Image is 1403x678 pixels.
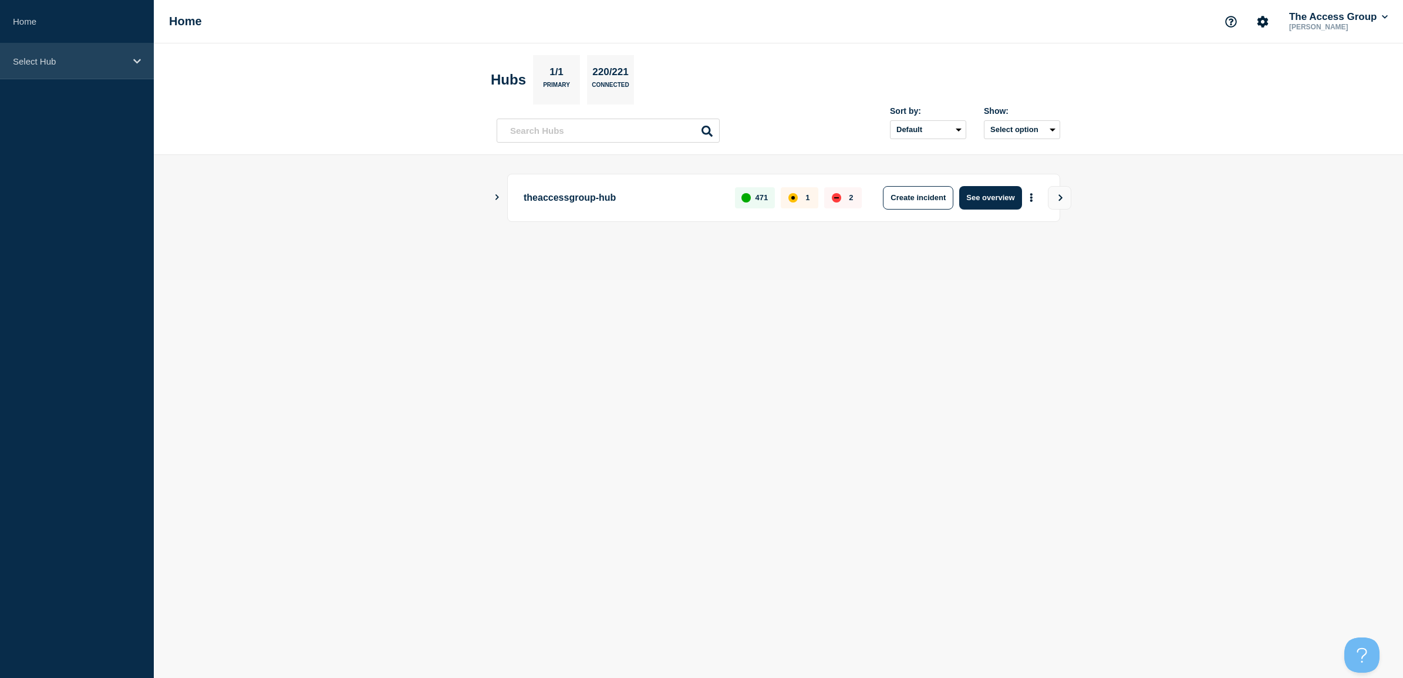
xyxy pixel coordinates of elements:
h1: Home [169,15,202,28]
p: Select Hub [13,56,126,66]
button: See overview [959,186,1021,210]
input: Search Hubs [497,119,720,143]
button: More actions [1024,187,1039,208]
div: Show: [984,106,1060,116]
button: The Access Group [1287,11,1390,23]
select: Sort by [890,120,966,139]
p: 2 [849,193,853,202]
p: 1 [805,193,810,202]
button: View [1048,186,1071,210]
p: 471 [756,193,768,202]
button: Create incident [883,186,953,210]
p: [PERSON_NAME] [1287,23,1390,31]
button: Show Connected Hubs [494,193,500,202]
p: 1/1 [545,66,568,82]
button: Select option [984,120,1060,139]
div: down [832,193,841,203]
div: Sort by: [890,106,966,116]
p: theaccessgroup-hub [524,186,721,210]
iframe: Help Scout Beacon - Open [1344,637,1380,673]
p: 220/221 [588,66,633,82]
button: Support [1219,9,1243,34]
p: Connected [592,82,629,94]
div: up [741,193,751,203]
button: Account settings [1250,9,1275,34]
p: Primary [543,82,570,94]
div: affected [788,193,798,203]
h2: Hubs [491,72,526,88]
